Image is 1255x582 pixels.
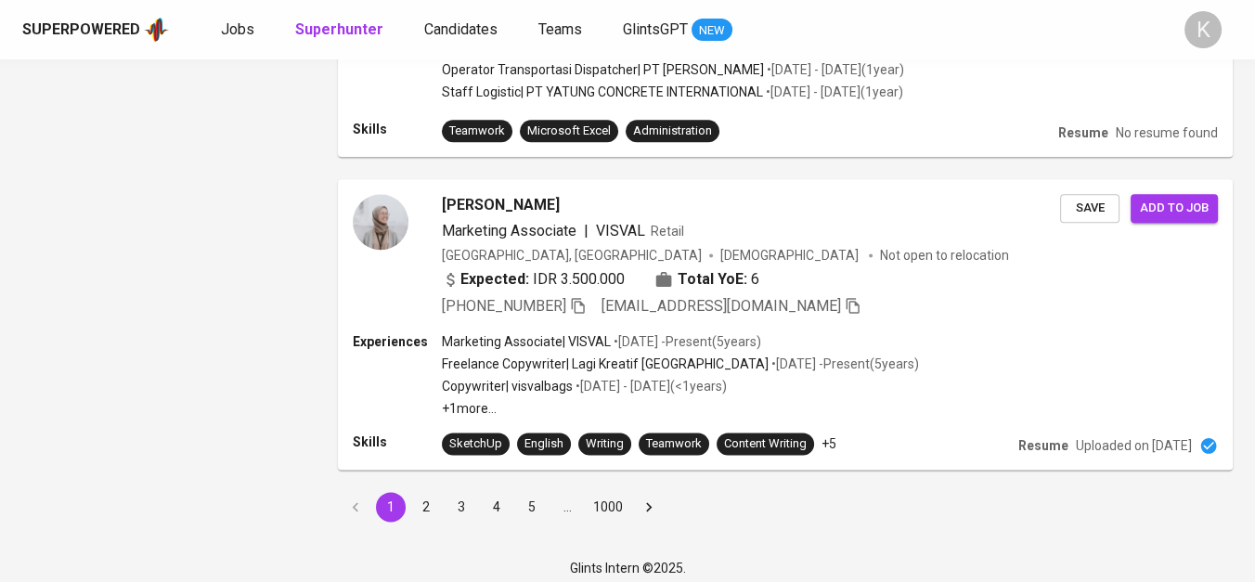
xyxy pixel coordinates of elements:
[1184,11,1222,48] div: K
[449,435,502,453] div: SketchUp
[623,20,688,38] span: GlintsGPT
[221,20,254,38] span: Jobs
[1018,436,1068,455] p: Resume
[144,16,169,44] img: app logo
[692,21,732,40] span: NEW
[22,16,169,44] a: Superpoweredapp logo
[442,222,576,239] span: Marketing Associate
[442,60,764,79] p: Operator Transportasi Dispatcher | PT [PERSON_NAME]
[517,492,547,522] button: Go to page 5
[1058,123,1108,142] p: Resume
[442,332,611,351] p: Marketing Associate | VISVAL
[1060,194,1119,223] button: Save
[573,377,727,395] p: • [DATE] - [DATE] ( <1 years )
[353,433,442,451] p: Skills
[446,492,476,522] button: Go to page 3
[424,19,501,42] a: Candidates
[442,268,625,291] div: IDR 3.500.000
[482,492,511,522] button: Go to page 4
[1140,198,1209,219] span: Add to job
[651,224,684,239] span: Retail
[822,434,836,453] p: +5
[763,83,903,101] p: • [DATE] - [DATE] ( 1 year )
[764,60,904,79] p: • [DATE] - [DATE] ( 1 year )
[442,83,763,101] p: Staff Logistic | PT YATUNG CONCRETE INTERNATIONAL
[720,246,861,265] span: [DEMOGRAPHIC_DATA]
[751,268,759,291] span: 6
[552,498,582,516] div: …
[524,435,563,453] div: English
[442,377,573,395] p: Copywriter | visvalbags
[338,492,666,522] nav: pagination navigation
[442,355,769,373] p: Freelance Copywriter | Lagi Kreatif [GEOGRAPHIC_DATA]
[295,20,383,38] b: Superhunter
[586,435,624,453] div: Writing
[611,332,761,351] p: • [DATE] - Present ( 5 years )
[1116,123,1218,142] p: No resume found
[623,19,732,42] a: GlintsGPT NEW
[880,246,1009,265] p: Not open to relocation
[442,246,702,265] div: [GEOGRAPHIC_DATA], [GEOGRAPHIC_DATA]
[538,20,582,38] span: Teams
[376,492,406,522] button: page 1
[442,297,566,315] span: [PHONE_NUMBER]
[411,492,441,522] button: Go to page 2
[449,123,505,140] div: Teamwork
[633,123,712,140] div: Administration
[353,194,408,250] img: f55c8b85917741ba3d61961f7c1b6e68.jpg
[338,179,1233,470] a: [PERSON_NAME]Marketing Associate|VISVALRetail[GEOGRAPHIC_DATA], [GEOGRAPHIC_DATA][DEMOGRAPHIC_DAT...
[634,492,664,522] button: Go to next page
[584,220,589,242] span: |
[596,222,645,239] span: VISVAL
[602,297,841,315] span: [EMAIL_ADDRESS][DOMAIN_NAME]
[353,332,442,351] p: Experiences
[424,20,498,38] span: Candidates
[538,19,586,42] a: Teams
[769,355,919,373] p: • [DATE] - Present ( 5 years )
[678,268,747,291] b: Total YoE:
[1131,194,1218,223] button: Add to job
[22,19,140,41] div: Superpowered
[1069,198,1110,219] span: Save
[353,120,442,138] p: Skills
[588,492,628,522] button: Go to page 1000
[221,19,258,42] a: Jobs
[442,399,919,418] p: +1 more ...
[724,435,807,453] div: Content Writing
[460,268,529,291] b: Expected:
[527,123,611,140] div: Microsoft Excel
[646,435,702,453] div: Teamwork
[1076,436,1192,455] p: Uploaded on [DATE]
[295,19,387,42] a: Superhunter
[442,194,560,216] span: [PERSON_NAME]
